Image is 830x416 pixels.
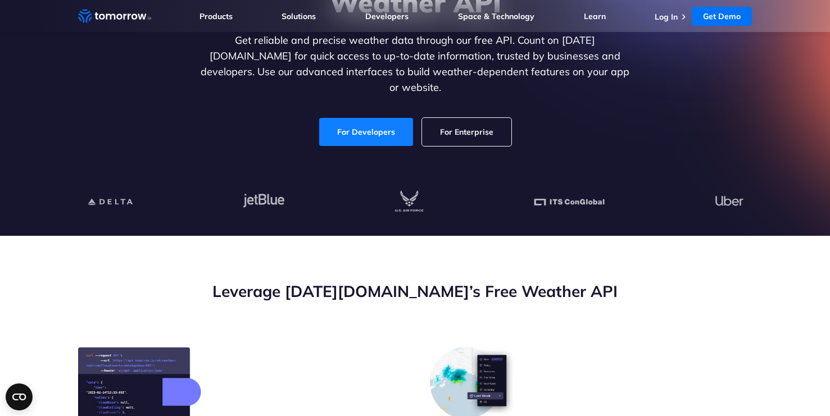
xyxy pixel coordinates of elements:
a: Learn [584,11,606,21]
a: Home link [78,8,151,25]
a: Products [199,11,233,21]
button: Open CMP widget [6,383,33,410]
a: Get Demo [692,7,752,26]
a: Space & Technology [458,11,534,21]
a: Developers [365,11,409,21]
a: For Enterprise [422,118,511,146]
a: Log In [655,12,678,22]
p: Get reliable and precise weather data through our free API. Count on [DATE][DOMAIN_NAME] for quic... [198,33,632,95]
a: For Developers [319,118,413,146]
a: Solutions [282,11,316,21]
h2: Leverage [DATE][DOMAIN_NAME]’s Free Weather API [78,281,752,302]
